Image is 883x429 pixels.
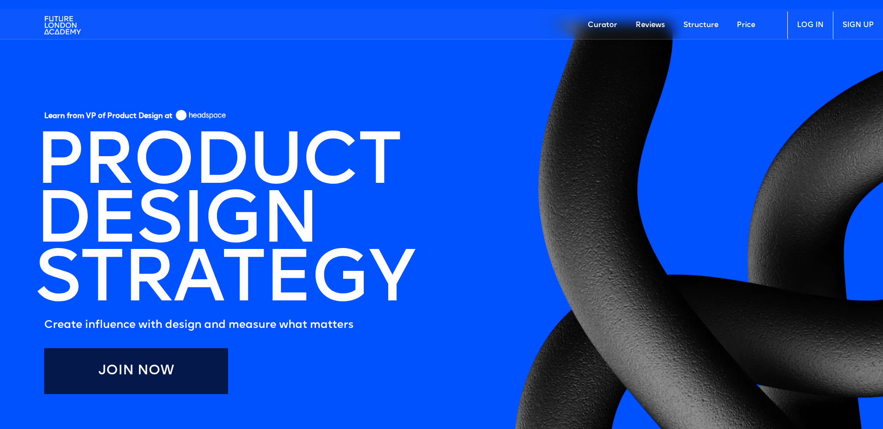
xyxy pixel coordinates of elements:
[728,11,764,39] a: Price
[44,316,414,334] h5: Create influence with design and measure what matters
[787,11,833,39] a: LOG IN
[44,112,172,124] h5: Learn from VP of Product Design at
[35,135,414,311] h1: PRODUCT DESIGN STRATEGY
[626,11,674,39] a: Reviews
[833,11,883,39] a: SIGN UP
[579,11,626,39] a: Curator
[674,11,728,39] a: Structure
[44,348,228,394] a: Join Now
